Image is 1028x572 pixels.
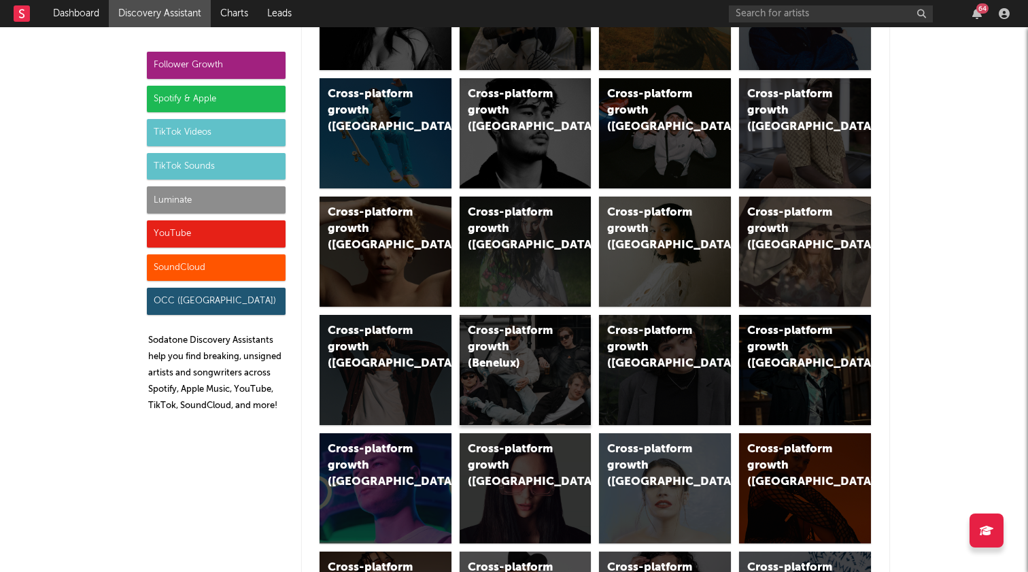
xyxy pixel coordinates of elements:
[607,441,700,490] div: Cross-platform growth ([GEOGRAPHIC_DATA])
[468,441,560,490] div: Cross-platform growth ([GEOGRAPHIC_DATA])
[328,205,420,254] div: Cross-platform growth ([GEOGRAPHIC_DATA])
[739,315,871,425] a: Cross-platform growth ([GEOGRAPHIC_DATA])
[599,315,731,425] a: Cross-platform growth ([GEOGRAPHIC_DATA])
[460,78,592,188] a: Cross-platform growth ([GEOGRAPHIC_DATA])
[147,86,286,113] div: Spotify & Apple
[739,197,871,307] a: Cross-platform growth ([GEOGRAPHIC_DATA])
[607,323,700,372] div: Cross-platform growth ([GEOGRAPHIC_DATA])
[147,119,286,146] div: TikTok Videos
[460,197,592,307] a: Cross-platform growth ([GEOGRAPHIC_DATA])
[320,433,451,543] a: Cross-platform growth ([GEOGRAPHIC_DATA])
[729,5,933,22] input: Search for artists
[972,8,982,19] button: 64
[468,323,560,372] div: Cross-platform growth (Benelux)
[147,220,286,248] div: YouTube
[148,333,286,414] p: Sodatone Discovery Assistants help you find breaking, unsigned artists and songwriters across Spo...
[976,3,989,14] div: 64
[747,205,840,254] div: Cross-platform growth ([GEOGRAPHIC_DATA])
[468,205,560,254] div: Cross-platform growth ([GEOGRAPHIC_DATA])
[147,52,286,79] div: Follower Growth
[320,78,451,188] a: Cross-platform growth ([GEOGRAPHIC_DATA])
[147,254,286,282] div: SoundCloud
[147,153,286,180] div: TikTok Sounds
[460,315,592,425] a: Cross-platform growth (Benelux)
[147,288,286,315] div: OCC ([GEOGRAPHIC_DATA])
[607,86,700,135] div: Cross-platform growth ([GEOGRAPHIC_DATA]/GSA)
[328,323,420,372] div: Cross-platform growth ([GEOGRAPHIC_DATA])
[599,78,731,188] a: Cross-platform growth ([GEOGRAPHIC_DATA]/GSA)
[739,433,871,543] a: Cross-platform growth ([GEOGRAPHIC_DATA])
[599,433,731,543] a: Cross-platform growth ([GEOGRAPHIC_DATA])
[328,86,420,135] div: Cross-platform growth ([GEOGRAPHIC_DATA])
[739,78,871,188] a: Cross-platform growth ([GEOGRAPHIC_DATA])
[747,86,840,135] div: Cross-platform growth ([GEOGRAPHIC_DATA])
[320,197,451,307] a: Cross-platform growth ([GEOGRAPHIC_DATA])
[147,186,286,214] div: Luminate
[328,441,420,490] div: Cross-platform growth ([GEOGRAPHIC_DATA])
[460,433,592,543] a: Cross-platform growth ([GEOGRAPHIC_DATA])
[468,86,560,135] div: Cross-platform growth ([GEOGRAPHIC_DATA])
[320,315,451,425] a: Cross-platform growth ([GEOGRAPHIC_DATA])
[747,441,840,490] div: Cross-platform growth ([GEOGRAPHIC_DATA])
[607,205,700,254] div: Cross-platform growth ([GEOGRAPHIC_DATA])
[747,323,840,372] div: Cross-platform growth ([GEOGRAPHIC_DATA])
[599,197,731,307] a: Cross-platform growth ([GEOGRAPHIC_DATA])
